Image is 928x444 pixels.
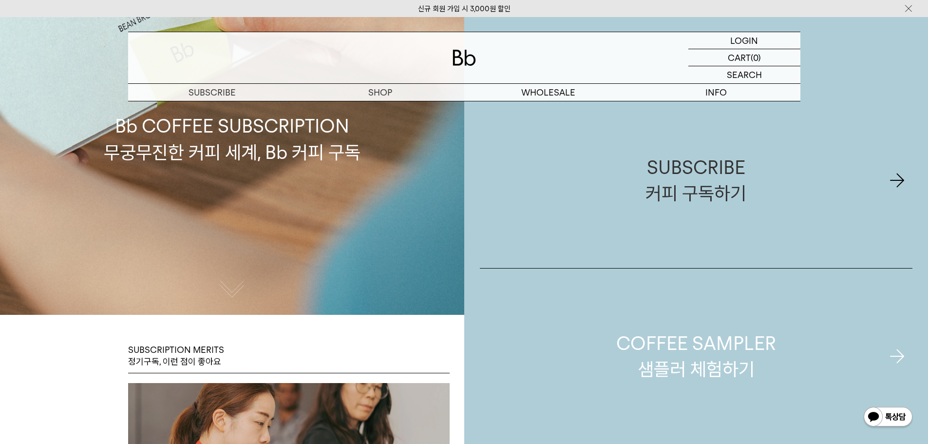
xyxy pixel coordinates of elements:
div: SUBSCRIBE 커피 구독하기 [645,154,746,206]
p: CART [728,49,751,66]
a: SUBSCRIBE [128,84,296,101]
img: 로고 [453,50,476,66]
img: 카카오톡 채널 1:1 채팅 버튼 [863,406,913,429]
a: SHOP [296,84,464,101]
a: SUBSCRIBE커피 구독하기 [480,93,913,268]
div: COFFEE SAMPLER 샘플러 체험하기 [616,330,776,382]
p: SEARCH [727,66,762,83]
a: 신규 회원 가입 시 3,000원 할인 [418,4,511,13]
p: WHOLESALE [464,84,632,101]
a: CART (0) [688,49,800,66]
p: SUBSCRIPTION MERITS 정기구독, 이런 점이 좋아요 [128,344,224,368]
p: LOGIN [730,32,758,49]
a: LOGIN [688,32,800,49]
p: INFO [632,84,800,101]
p: (0) [751,49,761,66]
